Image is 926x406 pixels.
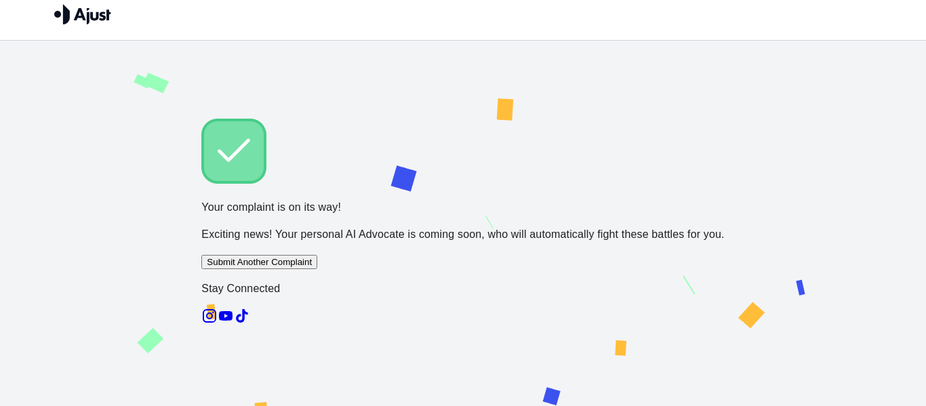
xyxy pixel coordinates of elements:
img: Check! [201,119,266,184]
img: Ajust [54,4,111,24]
button: Submit Another Complaint [201,255,317,269]
p: Your complaint is on its way! [201,199,724,216]
p: Exciting news! Your personal AI Advocate is coming soon, who will automatically fight these battl... [201,226,724,243]
p: Stay Connected [201,281,724,297]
